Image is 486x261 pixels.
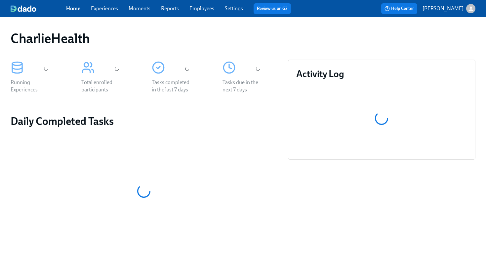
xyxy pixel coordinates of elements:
[423,5,464,12] p: [PERSON_NAME]
[11,5,66,12] a: dado
[385,5,414,12] span: Help Center
[91,5,118,12] a: Experiences
[81,79,124,93] div: Total enrolled participants
[225,5,243,12] a: Settings
[254,3,291,14] button: Review us on G2
[257,5,288,12] a: Review us on G2
[423,4,475,13] button: [PERSON_NAME]
[296,68,467,80] h3: Activity Log
[11,30,90,46] h1: CharlieHealth
[11,5,36,12] img: dado
[152,79,194,93] div: Tasks completed in the last 7 days
[161,5,179,12] a: Reports
[66,5,80,12] a: Home
[11,79,53,93] div: Running Experiences
[381,3,417,14] button: Help Center
[189,5,214,12] a: Employees
[129,5,150,12] a: Moments
[223,79,265,93] div: Tasks due in the next 7 days
[11,115,277,128] h2: Daily Completed Tasks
